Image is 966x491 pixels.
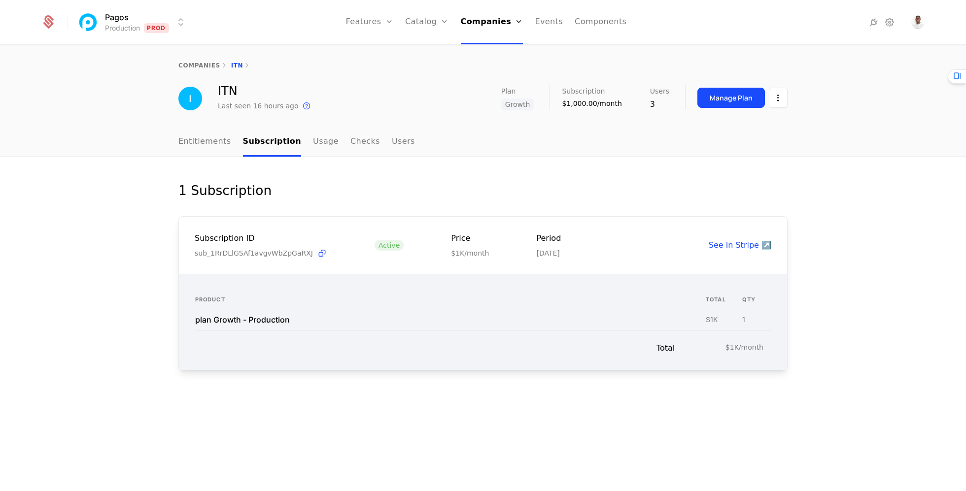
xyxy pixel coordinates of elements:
[313,128,339,157] a: Usage
[501,98,534,110] span: Growth
[451,248,489,258] div: $1K/month
[650,88,669,95] span: Users
[697,88,765,108] button: Manage Plan
[195,248,313,258] span: sub_1RrDLlGSAf1avgvWbZpGaRXJ
[769,88,788,108] button: Select action
[105,23,140,33] div: Production
[868,16,880,28] a: Integrations
[144,23,169,33] span: Prod
[705,290,742,310] th: total
[178,128,231,157] a: Entitlements
[218,85,312,97] div: ITN
[243,128,302,157] a: Subscription
[710,93,753,103] div: Manage Plan
[650,98,669,110] div: 3
[501,88,516,95] span: Plan
[709,240,771,250] a: See in Stripe ↗️
[392,128,415,157] a: Users
[350,128,380,157] a: Checks
[725,342,763,352] span: $1K/month
[911,15,925,29] button: Open user button
[742,316,745,323] div: 1
[178,128,415,157] ul: Choose Sub Page
[195,290,705,310] th: Product
[742,290,771,310] th: QTY
[195,316,290,324] div: plan Growth - Production
[656,342,725,354] span: Total
[178,87,202,110] img: ITN
[562,88,605,95] span: Subscription
[451,232,489,244] div: Price
[536,248,561,258] div: [DATE]
[536,232,561,244] div: Period
[178,62,220,69] a: companies
[105,11,129,23] span: Pagos
[79,11,187,33] button: Select environment
[178,181,272,200] div: 1 Subscription
[375,240,404,251] span: Active
[706,316,718,323] div: $1K
[178,128,788,157] nav: Main
[884,16,896,28] a: Settings
[76,10,100,34] img: Pagos
[195,232,327,244] div: Subscription ID
[218,101,299,111] div: Last seen 16 hours ago
[911,15,925,29] img: LJ Durante
[562,98,621,108] div: $1,000.00/month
